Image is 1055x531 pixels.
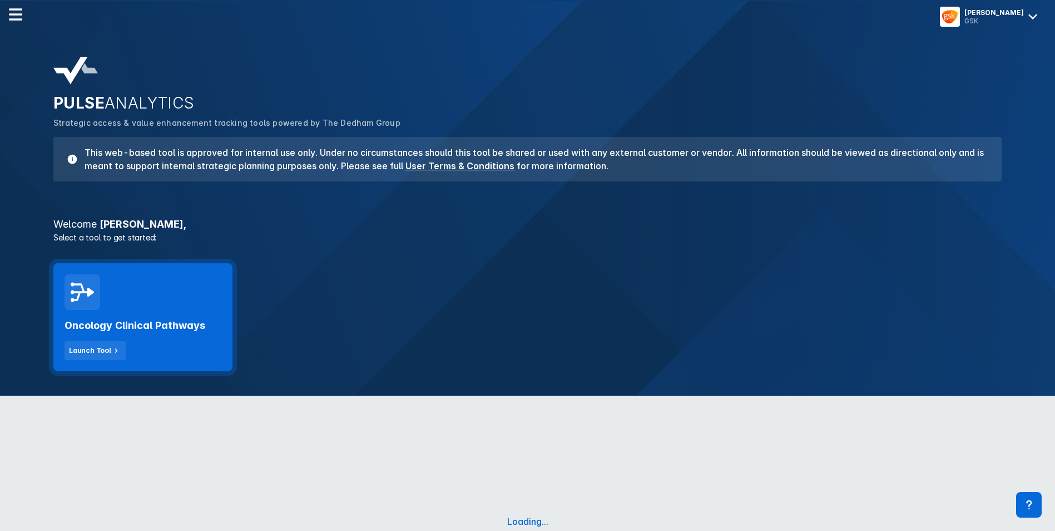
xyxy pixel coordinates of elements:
[507,516,548,527] div: Loading...
[105,94,195,112] span: ANALYTICS
[78,146,988,173] h3: This web-based tool is approved for internal use only. Under no circumstances should this tool be...
[405,160,514,171] a: User Terms & Conditions
[9,8,22,21] img: menu--horizontal.svg
[942,9,958,24] img: menu button
[65,341,126,360] button: Launch Tool
[65,319,205,332] h2: Oncology Clinical Pathways
[964,17,1024,25] div: GSK
[53,57,98,85] img: pulse-analytics-logo
[53,117,1002,129] p: Strategic access & value enhancement tracking tools powered by The Dedham Group
[69,346,111,356] div: Launch Tool
[1016,492,1042,518] div: Contact Support
[964,8,1024,17] div: [PERSON_NAME]
[53,94,1002,112] h2: PULSE
[47,232,1008,243] p: Select a tool to get started:
[53,218,97,230] span: Welcome
[47,219,1008,229] h3: [PERSON_NAME] ,
[53,263,232,371] a: Oncology Clinical PathwaysLaunch Tool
